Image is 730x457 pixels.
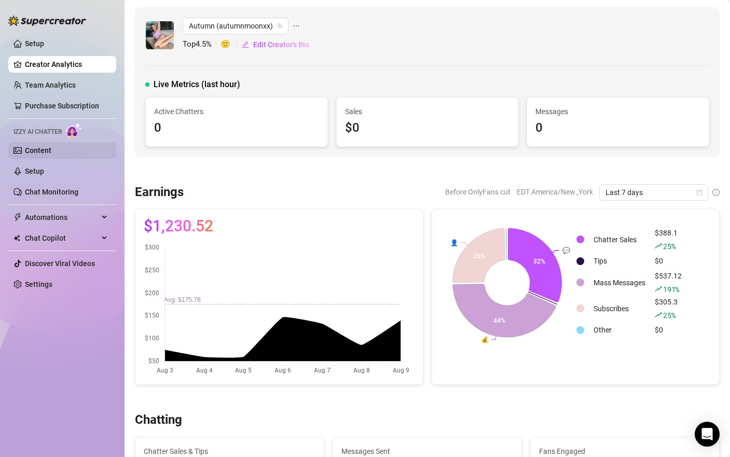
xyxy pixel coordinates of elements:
div: Open Intercom Messenger [695,422,720,447]
span: 25 % [663,241,675,251]
span: thunderbolt [13,213,22,221]
td: Chatter Sales [589,227,650,252]
span: info-circle [712,189,720,196]
text: 👤 [450,238,458,246]
span: Messages [535,106,700,117]
td: Subscribes [589,296,650,321]
span: Chat Copilot [25,230,99,246]
button: Edit Creator's Bio [241,36,310,53]
span: EDT America/New_York [517,184,593,200]
span: Active Chatters [154,106,319,117]
span: Sales [345,106,510,117]
span: edit [242,41,249,48]
a: Creator Analytics [25,56,108,73]
div: 0 [154,118,319,138]
img: logo-BBDzfeDw.svg [8,16,86,26]
img: AI Chatter [66,123,82,138]
span: Automations [25,209,99,226]
div: $0 [655,324,682,336]
div: $0 [345,118,510,138]
a: Chat Monitoring [25,188,78,196]
a: Team Analytics [25,81,76,89]
span: Messages Sent [341,446,513,457]
span: 🙂 [221,38,241,51]
span: rise [655,285,662,293]
span: rise [655,311,662,318]
div: $537.12 [655,270,682,295]
td: Other [589,322,650,338]
h3: Earnings [135,184,184,201]
a: Setup [25,167,44,175]
h3: Chatting [135,412,182,428]
img: Chat Copilot [13,234,20,242]
span: ellipsis [293,18,300,34]
a: Purchase Subscription [25,102,99,110]
div: 0 [535,118,700,138]
div: $0 [655,255,682,267]
span: Chatter Sales & Tips [144,446,315,457]
td: Mass Messages [589,270,650,295]
a: Discover Viral Videos [25,259,95,268]
span: $1,230.52 [144,218,213,234]
a: Setup [25,39,44,48]
span: rise [655,242,662,250]
span: Top 4.5 % [183,38,221,51]
div: $305.3 [655,296,682,321]
span: 25 % [663,310,675,320]
img: Autumn [146,21,174,49]
span: 191 % [663,284,679,294]
span: Before OnlyFans cut [445,184,511,200]
div: $388.1 [655,227,682,252]
span: Live Metrics (last hour) [154,78,240,91]
span: team [277,23,283,29]
span: calendar [696,189,703,196]
text: 💬 [562,246,570,254]
a: Settings [25,280,52,288]
span: Izzy AI Chatter [13,127,62,137]
span: Last 7 days [605,185,702,200]
span: Edit Creator's Bio [253,40,309,49]
span: Fans Engaged [539,446,711,457]
span: Autumn (autumnmoonxx) [189,18,282,34]
a: Content [25,146,51,155]
text: 💰 [480,335,488,343]
td: Tips [589,253,650,269]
